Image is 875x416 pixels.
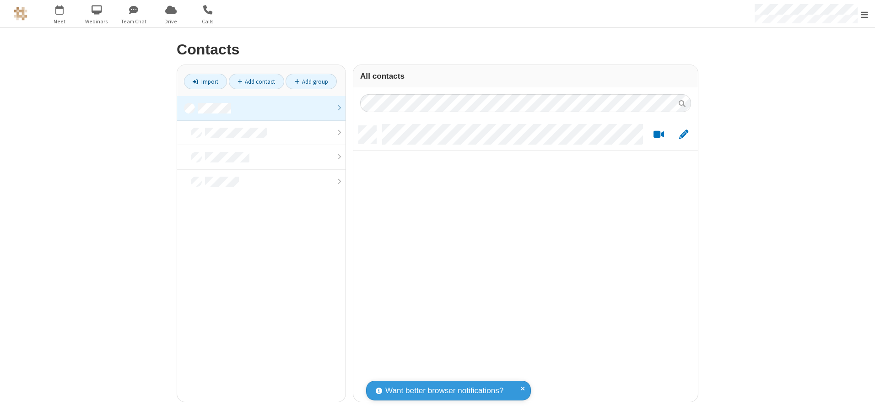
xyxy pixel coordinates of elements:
span: Calls [191,17,225,26]
img: QA Selenium DO NOT DELETE OR CHANGE [14,7,27,21]
div: grid [353,119,698,402]
button: Edit [675,129,692,140]
h3: All contacts [360,72,691,81]
span: Meet [43,17,77,26]
button: Start a video meeting [650,129,668,140]
a: Import [184,74,227,89]
a: Add contact [229,74,284,89]
span: Webinars [80,17,114,26]
a: Add group [286,74,337,89]
span: Drive [154,17,188,26]
h2: Contacts [177,42,698,58]
span: Want better browser notifications? [385,385,503,397]
span: Team Chat [117,17,151,26]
